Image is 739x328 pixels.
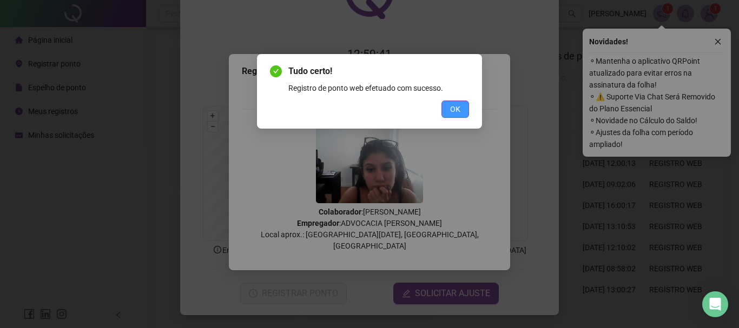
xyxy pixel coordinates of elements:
span: Tudo certo! [288,65,469,78]
span: check-circle [270,65,282,77]
div: Registro de ponto web efetuado com sucesso. [288,82,469,94]
div: Open Intercom Messenger [702,291,728,317]
button: OK [441,101,469,118]
span: OK [450,103,460,115]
